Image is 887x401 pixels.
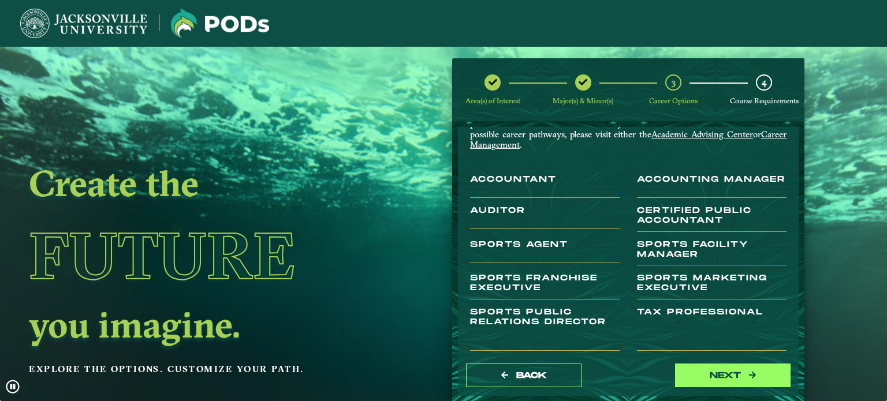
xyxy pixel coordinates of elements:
h3: Certified Public Accountant [637,206,787,232]
img: Jacksonville University logo [171,9,269,38]
h3: Tax Professional [637,308,787,351]
h3: Accountant [470,175,620,198]
span: Career Options [649,96,698,105]
h3: Sports Franchise Executive [470,273,620,299]
h3: Accounting Manager [637,175,787,198]
span: Course Requirements [730,96,799,105]
h3: Sports Facility Manager [637,240,787,266]
span: Area(s) of Interest [465,96,520,105]
p: You’ve taken the first step toward your future in [DATE] job market! Here are some possible caree... [470,107,787,151]
a: Career Management [470,129,787,151]
span: 3 [672,77,676,88]
button: next [675,363,791,387]
span: Major(s) & Minor(s) [553,96,613,105]
h2: you imagine. [29,308,370,340]
h3: Sports Agent [470,240,620,263]
img: Jacksonville University logo [20,9,147,38]
a: Academic Advising Center [651,129,753,140]
span: Back [516,370,547,380]
p: Explore the options. Customize your path. [29,361,370,378]
h3: Sports Public Relations Director [470,308,620,351]
h3: Sports Marketing Executive [637,273,787,299]
h1: Future [29,203,370,308]
h3: Auditor [470,206,620,229]
span: 4 [762,77,766,88]
button: Back [466,363,582,387]
h2: Create the [29,167,370,199]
